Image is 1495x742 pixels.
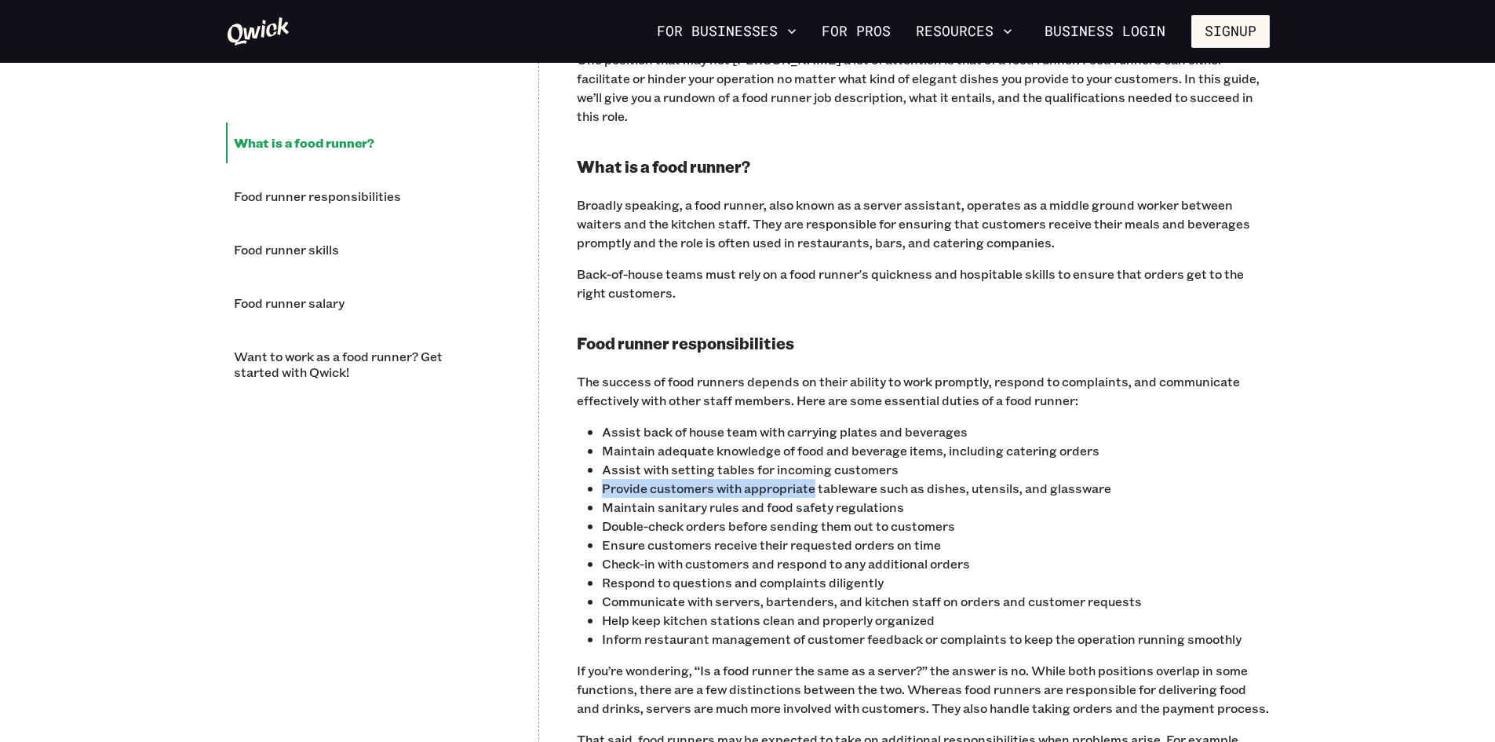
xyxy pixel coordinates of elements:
[226,336,501,393] li: Want to work as a food runner? Get started with Qwick!
[602,441,1270,460] p: Maintain adequate knowledge of food and beverage items, including catering orders
[651,18,803,45] button: For Businesses
[577,265,1270,302] p: Back-of-house teams must rely on a food runner's quickness and hospitable skills to ensure that o...
[602,554,1270,573] p: Check-in with customers and respond to any additional orders
[1191,15,1270,48] button: Signup
[602,535,1270,554] p: Ensure customers receive their requested orders on time
[602,573,1270,592] p: Respond to questions and complaints diligently
[602,517,1270,535] p: Double-check orders before sending them out to customers
[226,283,501,323] li: Food runner salary
[602,498,1270,517] p: Maintain sanitary rules and food safety regulations
[577,372,1270,410] p: The success of food runners depends on their ability to work promptly, respond to complaints, and...
[815,18,897,45] a: For Pros
[602,479,1270,498] p: Provide customers with appropriate tableware such as dishes, utensils, and glassware
[226,229,501,270] li: Food runner skills
[577,157,1270,177] h2: What is a food runner?
[226,176,501,217] li: Food runner responsibilities
[602,630,1270,649] p: Inform restaurant management of customer feedback or complaints to keep the operation running smo...
[602,422,1270,441] p: Assist back of house team with carrying plates and beverages
[577,50,1270,126] p: One position that may not [PERSON_NAME] a lot of attention is that of a food runner. Food runners...
[602,611,1270,630] p: Help keep kitchen stations clean and properly organized
[577,334,1270,353] h2: Food runner responsibilities
[602,592,1270,611] p: Communicate with servers, bartenders, and kitchen staff on orders and customer requests
[910,18,1019,45] button: Resources
[1031,15,1179,48] a: Business Login
[577,661,1270,718] p: ‍If you’re wondering, “Is a food runner the same as a server?” the answer is no. While both posit...
[602,460,1270,479] p: Assist with setting tables for incoming customers
[226,122,501,163] li: What is a food runner?
[577,196,1270,252] p: Broadly speaking, a food runner, also known as a server assistant, operates as a middle ground wo...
